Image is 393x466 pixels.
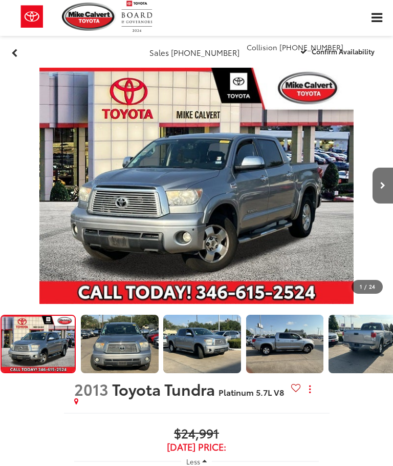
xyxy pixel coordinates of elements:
span: Collision [247,42,277,52]
span: Platinum 5.7L V8 [219,386,284,398]
img: 2013 Toyota Tundra Platinum 5.7L V8 [39,68,354,304]
a: Expand Photo 1 [81,315,158,374]
a: Expand Photo 3 [246,315,323,374]
span: [PHONE_NUMBER] [171,47,239,58]
img: 2013 Toyota Tundra Platinum 5.7L V8 [1,316,76,372]
span: [DATE] Price: [74,442,319,452]
span: 24 [369,282,375,290]
span: dropdown dots [309,385,311,393]
a: Expand Photo 2 [163,315,241,374]
img: 2013 Toyota Tundra Platinum 5.7L V8 [245,314,324,374]
img: 2013 Toyota Tundra Platinum 5.7L V8 [80,314,159,374]
a: Expand Photo 0 [1,315,76,374]
span: [PHONE_NUMBER] [279,42,343,52]
button: Actions [301,380,319,398]
span: Less [186,457,200,466]
span: Sales [149,47,169,58]
span: $24,991 [74,427,319,442]
span: 1 [360,282,362,290]
button: Next image [373,168,393,204]
span: Toyota Tundra [112,378,219,400]
span: / [363,283,367,290]
span: 2013 [74,378,108,400]
img: Mike Calvert Toyota [62,3,116,31]
img: 2013 Toyota Tundra Platinum 5.7L V8 [163,314,242,374]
